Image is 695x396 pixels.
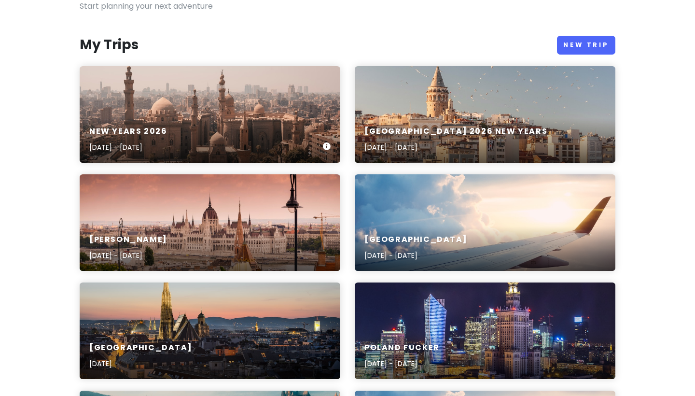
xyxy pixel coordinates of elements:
h6: POLAND FUCKER [364,343,440,353]
a: high-rise buildings during night timePOLAND FUCKER[DATE] - [DATE] [355,283,615,379]
h6: New years 2026 [89,127,167,137]
a: aerial photography of city buildings[GEOGRAPHIC_DATA][DATE] [80,283,340,379]
a: aerial photography of airliner[GEOGRAPHIC_DATA][DATE] - [DATE] [355,174,615,271]
h6: [GEOGRAPHIC_DATA] [364,235,467,245]
p: [DATE] - [DATE] [89,142,167,153]
p: [DATE] - [DATE] [364,250,467,261]
h6: [PERSON_NAME] [89,235,167,245]
h3: My Trips [80,36,139,54]
a: photo of beige templeNew years 2026[DATE] - [DATE] [80,66,340,163]
h6: [GEOGRAPHIC_DATA] 2026 new years [364,127,547,137]
a: cathedral during daytime[PERSON_NAME][DATE] - [DATE] [80,174,340,271]
p: [DATE] - [DATE] [364,358,440,369]
p: [DATE] [89,358,192,369]
a: New Trip [557,36,615,55]
p: [DATE] - [DATE] [364,142,547,153]
a: aerial view of buildings and flying birds[GEOGRAPHIC_DATA] 2026 new years[DATE] - [DATE] [355,66,615,163]
p: [DATE] - [DATE] [89,250,167,261]
h6: [GEOGRAPHIC_DATA] [89,343,192,353]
